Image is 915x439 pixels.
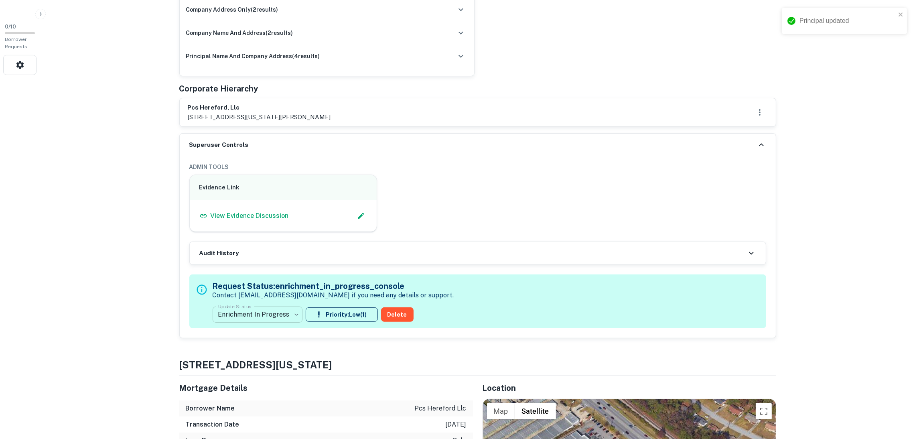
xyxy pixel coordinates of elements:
[199,211,289,221] a: View Evidence Discussion
[355,210,367,222] button: Edit Slack Link
[446,420,467,429] p: [DATE]
[381,307,414,322] button: Delete
[186,52,320,61] h6: principal name and company address ( 4 results)
[487,403,515,419] button: Show street map
[756,403,772,419] button: Toggle fullscreen view
[186,404,235,413] h6: Borrower Name
[179,83,258,95] h5: Corporate Hierarchy
[898,11,904,19] button: close
[199,249,239,258] h6: Audit History
[186,420,239,429] h6: Transaction Date
[188,112,331,122] p: [STREET_ADDRESS][US_STATE][PERSON_NAME]
[218,303,252,310] label: Update Status
[875,375,915,413] iframe: Chat Widget
[213,280,454,292] h5: Request Status: enrichment_in_progress_console
[189,163,766,171] h6: ADMIN TOOLS
[799,16,896,26] div: Principal updated
[483,382,776,394] h5: Location
[306,307,378,322] button: Priority:Low(1)
[188,103,331,112] h6: pcs hereford, llc
[415,404,467,413] p: pcs hereford llc
[179,358,776,372] h4: [STREET_ADDRESS][US_STATE]
[5,37,27,49] span: Borrower Requests
[515,403,556,419] button: Show satellite imagery
[189,140,249,150] h6: Superuser Controls
[199,183,367,192] h6: Evidence Link
[186,5,278,14] h6: company address only ( 2 results)
[179,382,473,394] h5: Mortgage Details
[5,24,16,30] span: 0 / 10
[211,211,289,221] p: View Evidence Discussion
[213,303,302,326] div: Enrichment In Progress
[186,28,293,37] h6: company name and address ( 2 results)
[213,291,454,300] p: Contact [EMAIL_ADDRESS][DOMAIN_NAME] if you need any details or support.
